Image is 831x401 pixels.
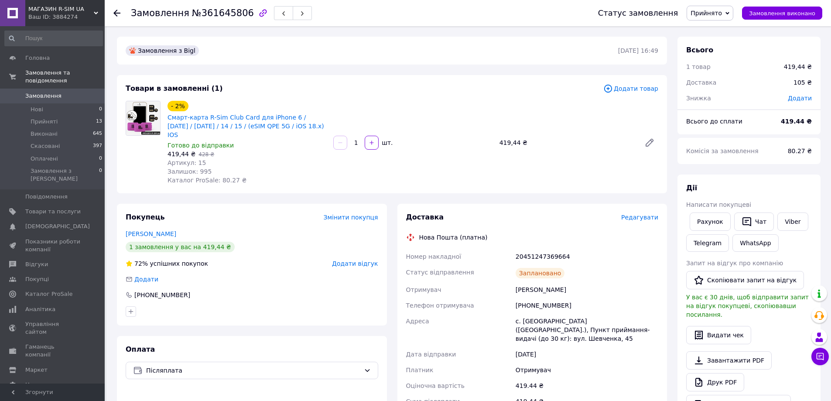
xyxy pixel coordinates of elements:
a: Viber [777,212,808,231]
button: Скопіювати запит на відгук [686,271,804,289]
span: У вас є 30 днів, щоб відправити запит на відгук покупцеві, скопіювавши посилання. [686,294,809,318]
span: Замовлення та повідомлення [25,69,105,85]
span: Доставка [686,79,716,86]
div: 20451247369664 [514,249,660,264]
span: Запит на відгук про компанію [686,260,783,267]
span: Нові [31,106,43,113]
span: №361645806 [192,8,254,18]
div: 419,44 ₴ [784,62,812,71]
span: [DEMOGRAPHIC_DATA] [25,223,90,230]
div: - 2% [168,101,188,111]
span: Замовлення виконано [749,10,815,17]
div: успішних покупок [126,259,208,268]
span: Відгуки [25,260,48,268]
span: 419,44 ₴ [168,151,195,158]
span: Замовлення з [PERSON_NAME] [31,167,99,183]
span: 80.27 ₴ [788,147,812,154]
a: [PERSON_NAME] [126,230,176,237]
span: Номер накладної [406,253,462,260]
span: Оціночна вартість [406,382,465,389]
div: Статус замовлення [598,9,678,17]
span: Покупці [25,275,49,283]
span: Додати [788,95,812,102]
span: Покупець [126,213,165,221]
span: Змінити покупця [324,214,378,221]
span: Всього [686,46,713,54]
span: Повідомлення [25,193,68,201]
span: Залишок: 995 [168,168,212,175]
span: 13 [96,118,102,126]
time: [DATE] 16:49 [618,47,658,54]
div: [PHONE_NUMBER] [133,291,191,299]
span: 72% [134,260,148,267]
span: 0 [99,155,102,163]
span: Товари та послуги [25,208,81,216]
div: шт. [380,138,393,147]
div: с. [GEOGRAPHIC_DATA] ([GEOGRAPHIC_DATA].), Пункт приймання-видачі (до 30 кг): вул. Шевченка, 45 [514,313,660,346]
b: 419.44 ₴ [781,118,812,125]
span: Дата відправки [406,351,456,358]
span: Каталог ProSale [25,290,72,298]
span: Управління сайтом [25,320,81,336]
button: Рахунок [690,212,731,231]
span: Оплата [126,345,155,353]
a: Друк PDF [686,373,744,391]
div: Заплановано [516,268,565,278]
div: [PHONE_NUMBER] [514,298,660,313]
a: Редагувати [641,134,658,151]
div: [DATE] [514,346,660,362]
span: Платник [406,367,434,374]
span: Налаштування [25,381,70,389]
div: Нова Пошта (платна) [417,233,490,242]
span: Знижка [686,95,711,102]
a: Telegram [686,234,729,252]
span: 1 товар [686,63,711,70]
span: Замовлення [25,92,62,100]
span: Статус відправлення [406,269,474,276]
span: Гаманець компанії [25,343,81,359]
a: WhatsApp [732,234,778,252]
div: Отримувач [514,362,660,378]
span: Дії [686,184,697,192]
span: Маркет [25,366,48,374]
span: Всього до сплати [686,118,742,125]
span: Прийняті [31,118,58,126]
span: 0 [99,106,102,113]
span: Редагувати [621,214,658,221]
span: Виконані [31,130,58,138]
a: Завантажити PDF [686,351,772,370]
span: Готово до відправки [168,142,234,149]
span: Аналітика [25,305,55,313]
div: 419.44 ₴ [514,378,660,394]
span: Післяплата [146,366,360,375]
span: Комісія за замовлення [686,147,759,154]
div: Замовлення з Bigl [126,45,199,56]
button: Чат з покупцем [811,348,829,365]
button: Замовлення виконано [742,7,822,20]
span: Головна [25,54,50,62]
span: Оплачені [31,155,58,163]
div: 105 ₴ [788,73,817,92]
div: Ваш ID: 3884274 [28,13,105,21]
span: 397 [93,142,102,150]
span: Скасовані [31,142,60,150]
span: Написати покупцеві [686,201,751,208]
span: Додати відгук [332,260,378,267]
span: 645 [93,130,102,138]
span: Артикул: 15 [168,159,206,166]
div: 419,44 ₴ [496,137,637,149]
div: [PERSON_NAME] [514,282,660,298]
span: Додати товар [603,84,658,93]
div: 1 замовлення у вас на 419,44 ₴ [126,242,235,252]
div: Повернутися назад [113,9,120,17]
span: Прийнято [691,10,722,17]
input: Пошук [4,31,103,46]
button: Чат [734,212,774,231]
span: Каталог ProSale: 80.27 ₴ [168,177,246,184]
span: 0 [99,167,102,183]
span: Показники роботи компанії [25,238,81,254]
img: Смарт-карта R-Sim Club Card для iPhone 6 / 7 / 8 / 10 / 11 / 12 / 13 / 14 / 15 / (eSIM QPE 5G / i... [126,101,160,135]
a: Смарт-карта R-Sim Club Card для iPhone 6 / [DATE] / [DATE] / 14 / 15 / (eSIM QPE 5G / iOS 18.x) IOS [168,114,324,138]
span: Товари в замовленні (1) [126,84,223,93]
span: Доставка [406,213,444,221]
